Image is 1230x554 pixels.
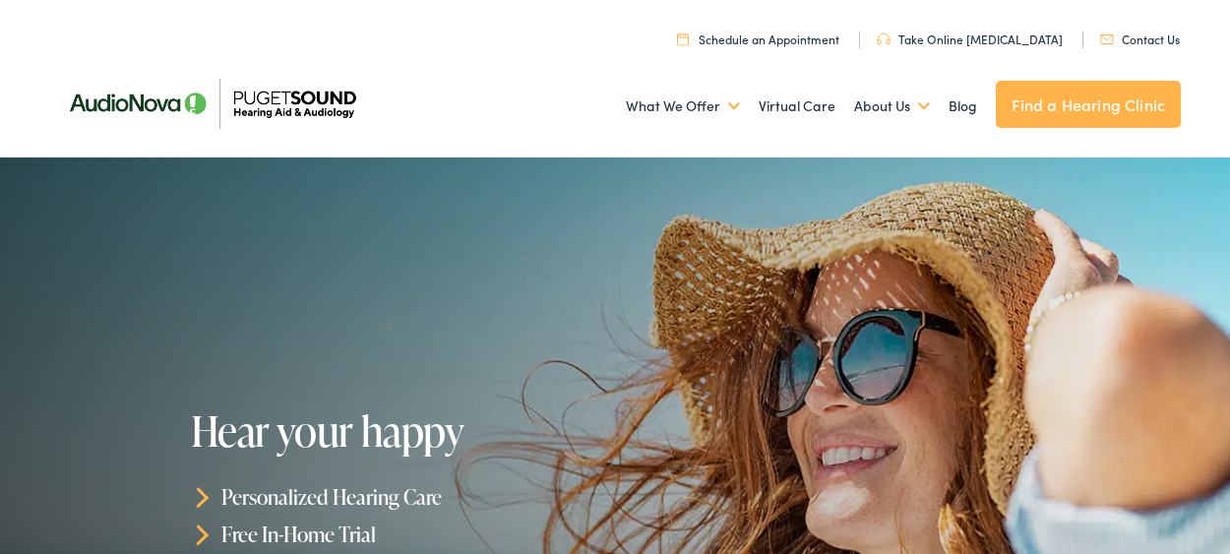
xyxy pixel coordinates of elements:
[191,408,622,454] h1: Hear your happy
[854,70,930,143] a: About Us
[1100,34,1114,44] img: utility icon
[949,70,977,143] a: Blog
[677,31,839,47] a: Schedule an Appointment
[191,516,622,553] li: Free In-Home Trial
[626,70,740,143] a: What We Offer
[191,478,622,516] li: Personalized Hearing Care
[677,32,689,45] img: utility icon
[759,70,835,143] a: Virtual Care
[877,33,891,45] img: utility icon
[877,31,1063,47] a: Take Online [MEDICAL_DATA]
[996,81,1181,128] a: Find a Hearing Clinic
[1100,31,1180,47] a: Contact Us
